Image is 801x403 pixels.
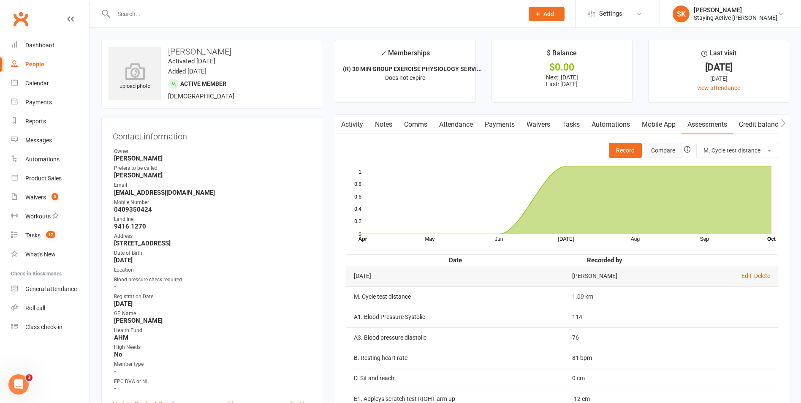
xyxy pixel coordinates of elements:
[656,74,781,83] div: [DATE]
[565,255,645,266] th: Recorded by
[380,48,430,63] div: Memberships
[346,348,565,368] td: B. Resting heart rate
[10,8,31,30] a: Clubworx
[114,155,311,162] strong: [PERSON_NAME]
[565,307,645,327] td: 114
[11,112,89,131] a: Reports
[114,256,311,264] strong: [DATE]
[114,385,311,392] strong: -
[11,188,89,207] a: Waivers 3
[380,49,386,57] i: ✓
[11,74,89,93] a: Calendar
[114,368,311,376] strong: -
[25,194,46,201] div: Waivers
[114,199,311,207] div: Mobile Number
[11,131,89,150] a: Messages
[25,305,45,311] div: Roll call
[609,143,642,158] button: Record
[180,80,226,87] span: Active member
[586,115,636,134] a: Automations
[11,169,89,188] a: Product Sales
[565,348,645,368] td: 81 bpm
[479,115,521,134] a: Payments
[656,63,781,72] div: [DATE]
[25,61,44,68] div: People
[543,11,554,17] span: Add
[114,240,311,247] strong: [STREET_ADDRESS]
[114,378,311,386] div: EPC DVA or NIL
[25,324,62,330] div: Class check-in
[114,215,311,223] div: Landline
[114,293,311,301] div: Registration Date
[114,206,311,213] strong: 0409350424
[11,318,89,337] a: Class kiosk mode
[556,115,586,134] a: Tasks
[11,150,89,169] a: Automations
[109,47,315,56] h3: [PERSON_NAME]
[682,115,733,134] a: Assessments
[346,255,565,266] th: Date
[694,14,777,22] div: Staying Active [PERSON_NAME]
[636,115,682,134] a: Mobile App
[599,4,622,23] span: Settings
[114,327,311,335] div: Health Fund
[25,286,77,292] div: General attendance
[11,55,89,74] a: People
[114,351,311,358] strong: No
[335,115,369,134] a: Activity
[114,223,311,230] strong: 9416 1270
[25,175,62,182] div: Product Sales
[565,368,645,388] td: 0 cm
[114,164,311,172] div: Prefers to be called
[694,6,777,14] div: [PERSON_NAME]
[114,310,311,318] div: GP Name
[741,272,752,279] a: Edit
[25,213,51,220] div: Workouts
[11,36,89,55] a: Dashboard
[354,273,557,279] div: [DATE]
[25,232,41,239] div: Tasks
[168,57,215,65] time: Activated [DATE]
[25,99,52,106] div: Payments
[25,156,60,163] div: Automations
[8,374,29,395] iframe: Intercom live chat
[11,245,89,264] a: What's New
[346,286,565,307] td: M. Cycle test distance
[644,143,682,158] button: Compare
[114,343,311,351] div: High Needs
[111,8,518,20] input: Search...
[11,226,89,245] a: Tasks 17
[114,189,311,196] strong: [EMAIL_ADDRESS][DOMAIN_NAME]
[696,143,778,158] button: M. Cycle test distance
[703,147,760,154] span: M. Cycle test distance
[754,272,770,279] a: Delete
[343,65,482,72] strong: (R) 30 MIN GROUP EXERCISE PHYSIOLOGY SERVI...
[168,93,234,100] span: [DEMOGRAPHIC_DATA]
[114,172,311,179] strong: [PERSON_NAME]
[701,48,736,63] div: Last visit
[346,368,565,388] td: D. Sit and reach
[114,276,311,284] div: Blood pressure check required
[25,80,49,87] div: Calendar
[346,307,565,327] td: A1. Blood Pressure Systolic
[565,286,645,307] td: 1.09 km
[529,7,565,21] button: Add
[369,115,398,134] a: Notes
[547,48,577,63] div: $ Balance
[114,334,311,341] strong: AHM
[433,115,479,134] a: Attendance
[11,207,89,226] a: Workouts
[733,115,787,134] a: Credit balance
[500,63,625,72] div: $0.00
[168,68,206,75] time: Added [DATE]
[385,74,425,81] span: Does not expire
[114,360,311,368] div: Member type
[52,193,58,200] span: 3
[500,74,625,87] p: Next: [DATE] Last: [DATE]
[109,63,161,91] div: upload photo
[11,93,89,112] a: Payments
[114,181,311,189] div: Email
[25,251,56,258] div: What's New
[114,147,311,155] div: Owner
[113,128,311,141] h3: Contact information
